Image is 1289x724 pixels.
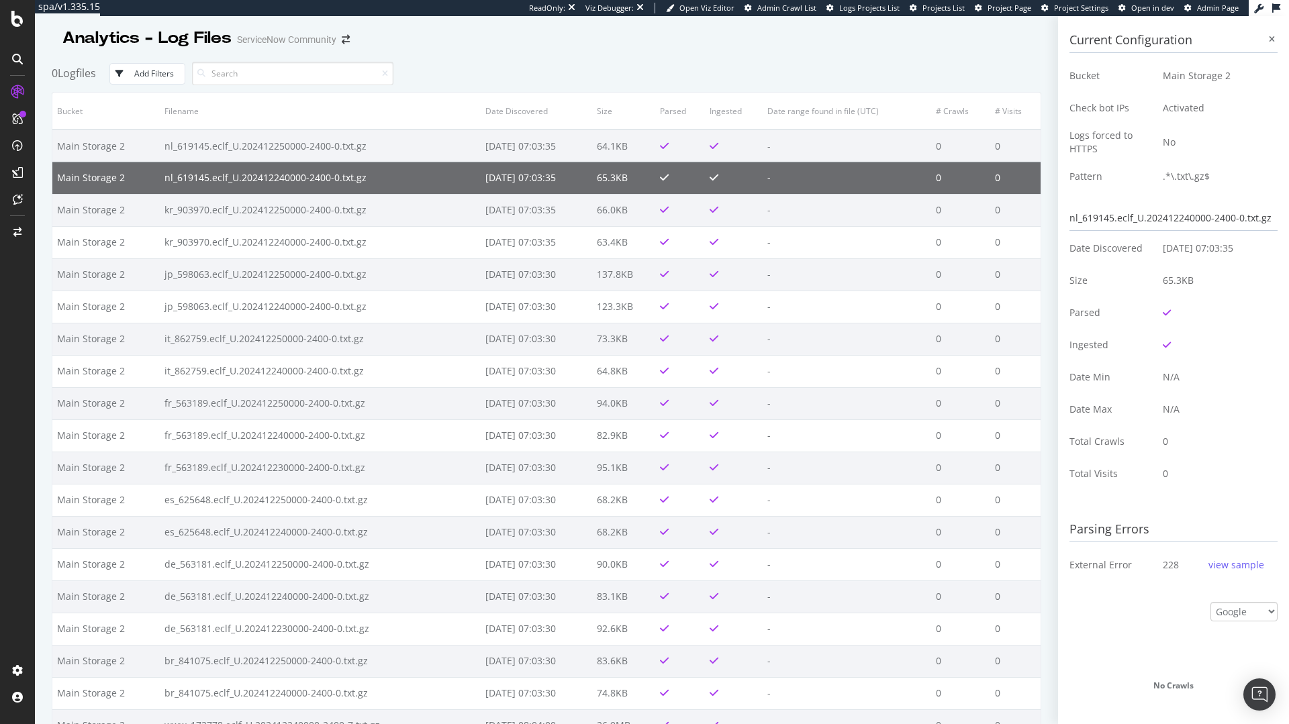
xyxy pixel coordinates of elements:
[1041,3,1108,13] a: Project Settings
[763,548,931,580] td: -
[592,355,656,387] td: 64.8KB
[481,226,592,258] td: [DATE] 07:03:35
[592,258,656,291] td: 137.8KB
[342,35,350,44] div: arrow-right-arrow-left
[763,162,931,194] td: -
[931,194,990,226] td: 0
[481,194,592,226] td: [DATE] 07:03:35
[990,452,1041,484] td: 0
[990,387,1041,419] td: 0
[990,419,1041,452] td: 0
[592,484,656,516] td: 68.2KB
[1153,393,1278,425] td: N/A
[481,130,592,162] td: [DATE] 07:03:35
[990,258,1041,291] td: 0
[160,548,481,580] td: de_563181.eclf_U.202412250000-2400-0.txt.gz
[910,3,965,13] a: Projects List
[763,93,931,130] th: Date range found in file (UTC)
[931,484,990,516] td: 0
[931,645,990,677] td: 0
[160,226,481,258] td: kr_903970.eclf_U.202412240000-2400-0.txt.gz
[1131,3,1174,13] span: Open in dev
[931,162,990,194] td: 0
[1069,264,1153,297] td: Size
[990,548,1041,580] td: 0
[160,580,481,613] td: de_563181.eclf_U.202412240000-2400-0.txt.gz
[481,419,592,452] td: [DATE] 07:03:30
[160,162,481,194] td: nl_619145.eclf_U.202412240000-2400-0.txt.gz
[52,516,160,548] td: Main Storage 2
[481,677,592,709] td: [DATE] 07:03:30
[931,291,990,323] td: 0
[592,677,656,709] td: 74.8KB
[826,3,900,13] a: Logs Projects List
[52,548,160,580] td: Main Storage 2
[1069,393,1153,425] td: Date Max
[1069,517,1278,542] h3: Parsing Errors
[52,452,160,484] td: Main Storage 2
[763,677,931,709] td: -
[160,258,481,291] td: jp_598063.eclf_U.202412250000-2400-0.txt.gz
[1069,206,1278,231] div: nl_619145.eclf_U.202412240000-2400-0.txt.gz
[592,162,656,194] td: 65.3KB
[52,93,160,130] th: Bucket
[1153,425,1278,458] td: 0
[1153,361,1278,393] td: N/A
[990,484,1041,516] td: 0
[1069,232,1153,264] td: Date Discovered
[481,355,592,387] td: [DATE] 07:03:30
[160,130,481,162] td: nl_619145.eclf_U.202412250000-2400-0.txt.gz
[763,452,931,484] td: -
[1069,60,1153,92] td: Bucket
[52,194,160,226] td: Main Storage 2
[592,130,656,162] td: 64.1KB
[1054,3,1108,13] span: Project Settings
[705,93,763,130] th: Ingested
[1069,160,1153,193] td: Pattern
[763,387,931,419] td: -
[58,66,96,81] span: Logfiles
[481,548,592,580] td: [DATE] 07:03:30
[763,419,931,452] td: -
[988,3,1031,13] span: Project Page
[52,387,160,419] td: Main Storage 2
[592,419,656,452] td: 82.9KB
[990,162,1041,194] td: 0
[763,580,931,613] td: -
[990,645,1041,677] td: 0
[990,130,1041,162] td: 0
[160,323,481,355] td: it_862759.eclf_U.202412250000-2400-0.txt.gz
[592,93,656,130] th: Size
[922,3,965,13] span: Projects List
[52,130,160,162] td: Main Storage 2
[975,3,1031,13] a: Project Page
[481,580,592,613] td: [DATE] 07:03:30
[192,62,393,85] input: Search
[481,516,592,548] td: [DATE] 07:03:30
[839,3,900,13] span: Logs Projects List
[763,194,931,226] td: -
[1069,458,1153,490] td: Total Visits
[529,3,565,13] div: ReadOnly:
[52,162,160,194] td: Main Storage 2
[679,3,734,13] span: Open Viz Editor
[134,68,174,79] div: Add Filters
[1153,264,1278,297] td: 65.3KB
[1069,361,1153,393] td: Date Min
[592,194,656,226] td: 66.0KB
[1243,678,1276,711] div: Open Intercom Messenger
[931,580,990,613] td: 0
[62,27,232,50] div: Analytics - Log Files
[481,323,592,355] td: [DATE] 07:03:30
[1208,558,1264,572] div: view sample
[592,645,656,677] td: 83.6KB
[931,93,990,130] th: # Crawls
[931,226,990,258] td: 0
[931,355,990,387] td: 0
[763,355,931,387] td: -
[931,613,990,645] td: 0
[990,93,1041,130] th: # Visits
[1069,297,1153,329] td: Parsed
[160,355,481,387] td: it_862759.eclf_U.202412240000-2400-0.txt.gz
[109,63,185,85] button: Add Filters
